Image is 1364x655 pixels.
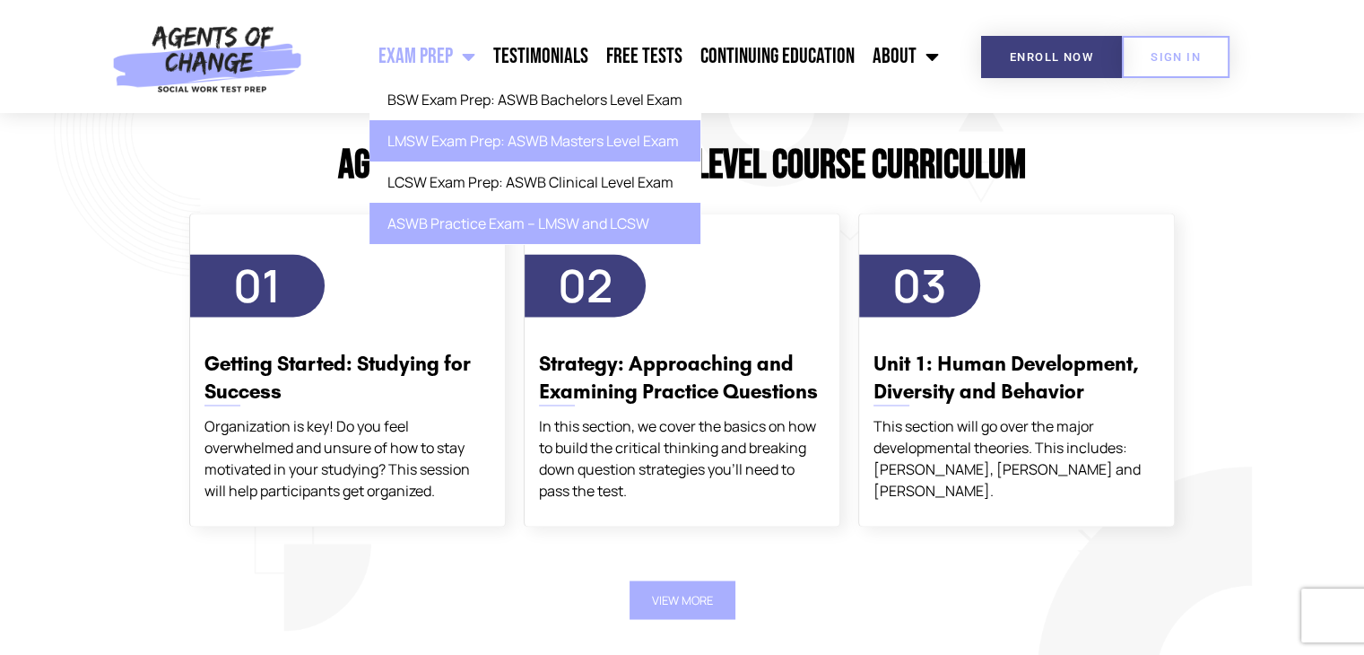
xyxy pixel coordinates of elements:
[892,255,947,316] span: 03
[873,351,1160,405] h3: Unit 1: Human Development, Diversity and Behavior
[369,162,700,203] a: LCSW Exam Prep: ASWB Clinical Level Exam
[369,79,700,120] a: BSW Exam Prep: ASWB Bachelors Level Exam
[180,145,1185,186] h2: Agents of Change Masters Level Course Curriculum
[691,34,864,79] a: Continuing Education
[864,34,948,79] a: About
[539,415,825,501] div: In this section, we cover the basics on how to build the critical thinking and breaking down ques...
[1010,51,1093,63] span: Enroll Now
[204,351,491,405] h3: Getting Started: Studying for Success
[204,415,491,501] div: Organization is key! Do you feel overwhelmed and unsure of how to stay motivated in your studying...
[369,203,700,244] a: ASWB Practice Exam – LMSW and LCSW
[233,255,281,316] span: 01
[558,255,612,316] span: 02
[873,415,1160,501] div: This section will go over the major developmental theories. This includes: [PERSON_NAME], [PERSON...
[369,34,484,79] a: Exam Prep
[539,351,825,405] h3: Strategy: Approaching and Examining Practice Questions
[597,34,691,79] a: Free Tests
[1122,36,1229,78] a: SIGN IN
[311,34,948,79] nav: Menu
[369,120,700,162] a: LMSW Exam Prep: ASWB Masters Level Exam
[369,79,700,244] ul: Exam Prep
[630,581,735,619] button: View More
[484,34,597,79] a: Testimonials
[981,36,1122,78] a: Enroll Now
[1151,51,1201,63] span: SIGN IN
